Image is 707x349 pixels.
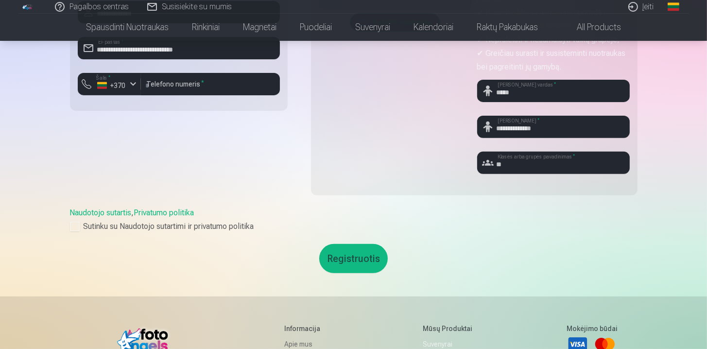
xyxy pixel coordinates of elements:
[78,73,141,95] button: Šalis*+370
[465,14,550,41] a: Raktų pakabukas
[477,47,630,74] p: ✔ Greičiau surasti ir susisteminti nuotraukas bei pagreitinti jų gamybą.
[180,14,231,41] a: Rinkiniai
[231,14,288,41] a: Magnetai
[93,74,113,82] label: Šalis
[134,208,194,217] a: Privatumo politika
[550,14,633,41] a: All products
[319,244,388,273] button: Registruotis
[402,14,465,41] a: Kalendoriai
[70,221,638,232] label: Sutinku su Naudotojo sutartimi ir privatumo politika
[344,14,402,41] a: Suvenyrai
[70,207,638,232] div: ,
[284,324,349,333] h5: Informacija
[567,324,618,333] h5: Mokėjimo būdai
[97,81,126,90] div: +370
[423,324,493,333] h5: Mūsų produktai
[74,14,180,41] a: Spausdinti nuotraukas
[22,4,33,10] img: /fa2
[288,14,344,41] a: Puodeliai
[70,208,132,217] a: Naudotojo sutartis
